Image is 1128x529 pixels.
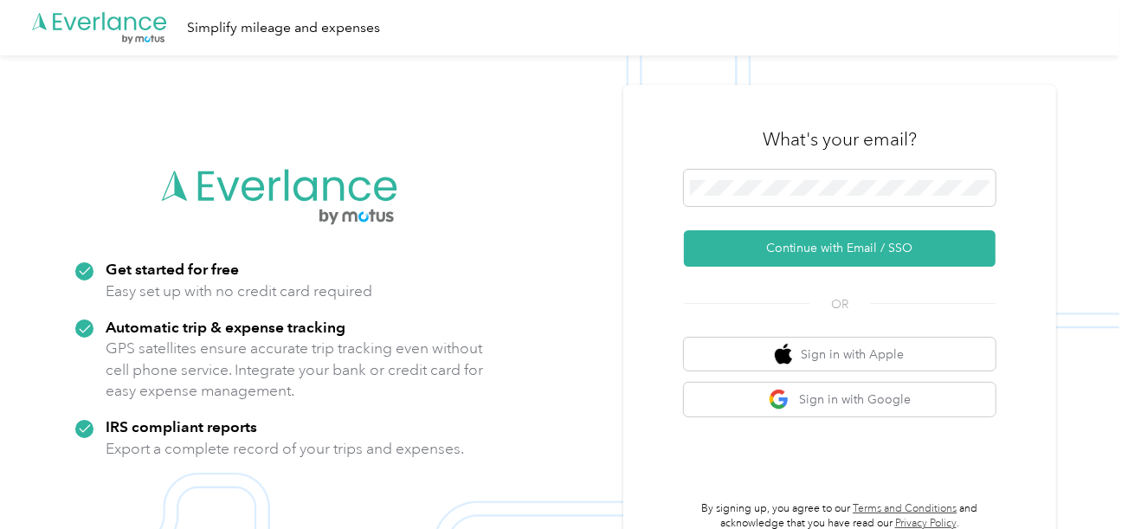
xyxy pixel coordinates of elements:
[684,383,996,416] button: google logoSign in with Google
[763,127,917,152] h3: What's your email?
[809,295,870,313] span: OR
[106,417,257,435] strong: IRS compliant reports
[106,318,345,336] strong: Automatic trip & expense tracking
[106,438,464,460] p: Export a complete record of your trips and expenses.
[684,230,996,267] button: Continue with Email / SSO
[684,338,996,371] button: apple logoSign in with Apple
[106,260,239,278] strong: Get started for free
[187,17,380,39] div: Simplify mileage and expenses
[106,281,372,302] p: Easy set up with no credit card required
[775,344,792,365] img: apple logo
[769,389,790,410] img: google logo
[853,502,957,515] a: Terms and Conditions
[1031,432,1128,529] iframe: Everlance-gr Chat Button Frame
[106,338,484,402] p: GPS satellites ensure accurate trip tracking even without cell phone service. Integrate your bank...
